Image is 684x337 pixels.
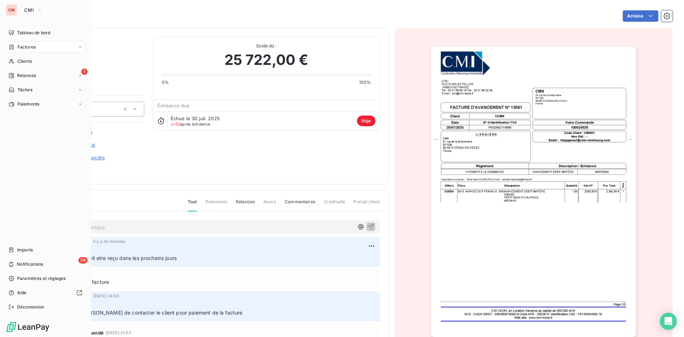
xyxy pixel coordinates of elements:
span: Clients [17,58,32,65]
span: Déconnexion [17,304,45,310]
span: J+50 [171,122,181,127]
span: Le paiement devrait etre reçu dans les prochains jours [47,255,177,261]
span: Tableau de bord [17,30,50,36]
span: Relances [236,199,255,211]
span: ai demandé à [PERSON_NAME] de contacter le client pour paiement de la facture [47,310,243,316]
span: Échéance due [157,103,190,108]
span: Aide [17,290,27,296]
span: Creditsafe [324,199,346,211]
span: 100% [359,79,371,86]
span: Imports [17,247,33,253]
span: 0% [162,79,169,86]
span: Tâches [17,87,32,93]
span: Paramètres et réglages [17,275,66,282]
span: 1 [81,68,88,75]
img: Logo LeanPay [6,321,50,333]
span: Tout [188,199,197,211]
span: Paiements [206,199,227,211]
a: Aide [6,287,85,298]
span: Commentaires [285,199,315,211]
span: 39 [78,257,88,264]
span: CCMN [56,45,144,51]
div: CM [6,4,17,16]
span: il y a 35 minutes [93,239,125,244]
span: CMI [24,7,34,13]
div: Open Intercom Messenger [660,313,677,330]
img: invoice_thumbnail [431,47,636,337]
span: Factures [17,44,36,50]
span: 25 722,00 € [224,49,309,71]
span: Échue le 30 juil. 2025 [171,116,220,121]
span: [DATE] 21:53 [106,331,131,335]
span: Paiements [17,101,39,107]
span: litige [357,116,375,126]
span: Solde dû : [162,43,371,49]
span: [DATE] 14:50 [93,294,119,298]
span: Avoirs [263,199,276,211]
span: Relances [17,72,36,79]
button: Actions [623,10,658,22]
span: Portail client [354,199,380,211]
span: Notifications [17,261,43,267]
span: après échéance [171,122,211,126]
